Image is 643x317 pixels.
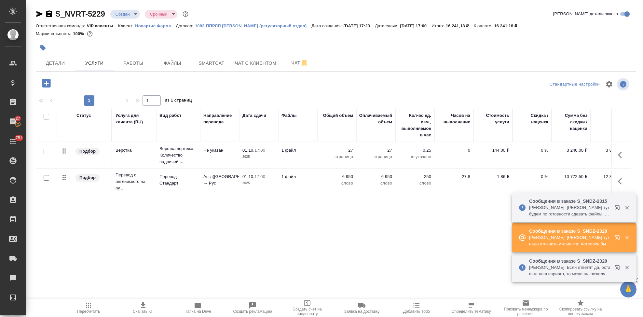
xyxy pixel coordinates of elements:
p: 6 950 [360,173,392,180]
span: Работы [118,59,149,67]
button: 0.00 RUB; [86,30,94,38]
p: Клиент: [118,23,135,28]
p: 100% [73,31,86,36]
a: 751 [2,133,24,149]
p: 3 240,00 ₽ [555,147,587,154]
p: [PERSON_NAME]: Если ответят да, оставьте наш вариант, то можешь, пожалуйста, убрать выделение цве... [529,264,610,277]
p: [DATE] 17:23 [344,23,375,28]
p: 16 241,18 ₽ [494,23,522,28]
div: Кол-во ед. изм., выполняемое в час [399,112,431,138]
div: Стоимость услуги [477,112,509,125]
p: 0,25 [399,147,431,154]
p: 27 [321,147,353,154]
p: 144,00 ₽ [477,147,509,154]
span: 27 [12,115,24,122]
span: Файлы [157,59,188,67]
span: Настроить таблицу [601,76,617,92]
p: 16 241,18 ₽ [446,23,474,28]
p: 0 % [516,147,548,154]
p: 6 950 [321,173,353,180]
a: 27 [2,114,24,130]
p: 12 353,18 ₽ [594,173,626,180]
p: 01.10, [242,148,254,153]
span: Чат с клиентом [235,59,276,67]
div: Услуга для клиента (RU) [116,112,153,125]
p: Перевод Стандарт [159,173,197,186]
button: Закрыть [620,235,634,241]
button: Доп статусы указывают на важность/срочность заказа [181,10,190,18]
span: Smartcat [196,59,227,67]
a: Новартис Фарма [135,23,176,28]
p: слово [360,180,392,186]
button: Открыть в новой вкладке [611,231,626,247]
p: Дата создания: [311,23,343,28]
p: 2025 [242,154,275,160]
p: слово [321,180,353,186]
p: 1 файл [281,147,314,154]
div: Сумма без скидки / наценки [555,112,587,132]
p: 1 файл [281,173,314,180]
span: из 1 страниц [165,96,192,106]
p: Маржинальность: [36,31,73,36]
button: Показать кнопки [614,173,630,189]
button: Закрыть [620,205,634,211]
span: Услуги [79,59,110,67]
p: не указано [399,154,431,160]
p: Ответственная команда: [36,23,87,28]
div: split button [548,79,601,90]
p: 17:00 [254,174,265,179]
span: [PERSON_NAME] детали заказа [553,11,618,17]
div: Файлы [281,112,296,119]
div: Скидка / наценка [516,112,548,125]
p: Верстка [116,147,153,154]
p: Подбор [79,174,96,181]
p: страница [360,154,392,160]
p: Подбор [79,148,96,155]
p: Итого: [431,23,445,28]
button: Закрыть [620,265,634,270]
div: Создан [145,10,177,19]
button: Скопировать ссылку [45,10,53,18]
td: 0 [434,144,473,167]
p: Сообщения в заказе S_SNDZ-2320 [529,258,610,264]
td: 27.8 [434,170,473,193]
div: Статус [76,112,91,119]
button: Добавить услугу [37,76,55,90]
div: Дата сдачи [242,112,266,119]
p: слово [399,180,431,186]
p: Верстка чертежа. Количество надписей:... [159,145,197,165]
div: Оплачиваемый объем [359,112,392,125]
svg: Отписаться [300,59,308,67]
p: К оплате: [474,23,494,28]
a: S_NVRT-5229 [55,9,105,18]
button: Создан [114,11,132,17]
p: 2025 [242,180,275,186]
button: Открыть в новой вкладке [611,201,626,217]
div: Часов на выполнение [438,112,470,125]
p: VIP клиенты [87,23,118,28]
p: Англ([GEOGRAPHIC_DATA]) → Рус [203,173,236,186]
p: Договор: [176,23,195,28]
div: Вид работ [159,112,182,119]
p: 27 [360,147,392,154]
div: Общий объем [323,112,353,119]
p: 01.10, [242,174,254,179]
span: 751 [12,135,26,141]
p: 0 % [516,173,548,180]
p: Дата сдачи: [375,23,400,28]
p: Сообщения в заказе S_SNDZ-2315 [529,198,610,204]
a: 1083-ППРЛП [PERSON_NAME] (регуляторный отдел) [195,23,311,28]
button: Добавить тэг [36,41,50,55]
p: 17:00 [254,148,265,153]
span: Посмотреть информацию [617,78,631,90]
p: 1,86 ₽ [477,173,509,180]
span: Детали [40,59,71,67]
p: Не указан [203,147,236,154]
p: [DATE] 17:00 [400,23,432,28]
button: Открыть в новой вкладке [611,261,626,277]
button: Скопировать ссылку для ЯМессенджера [36,10,44,18]
p: Сообщения в заказе S_SNDZ-2320 [529,228,610,234]
div: Направление перевода [203,112,236,125]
